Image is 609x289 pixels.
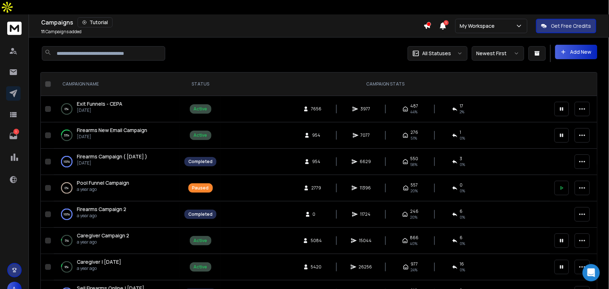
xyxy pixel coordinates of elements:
a: Caregiver Campaign 2 [77,232,129,239]
div: Open Intercom Messenger [583,264,600,281]
span: 0 % [460,188,465,194]
p: a year ago [77,187,129,192]
span: 246 [410,209,419,214]
a: Pool Funnel Campaign [77,179,129,187]
span: 40 % [410,241,418,246]
p: [DATE] [77,134,147,140]
p: Get Free Credits [551,22,591,30]
p: 33 % [64,132,70,139]
span: 16 [460,261,464,267]
span: 0 % [460,214,465,220]
span: 6 [460,209,463,214]
span: 7656 [311,106,321,112]
th: STATUS [180,73,221,96]
span: 6 [460,235,463,241]
p: a year ago [77,266,121,271]
p: Campaigns added [41,29,82,35]
a: Firearms New Email Campaign [77,127,147,134]
span: 6629 [360,159,371,165]
button: Get Free Credits [536,19,596,33]
td: 100%Firearms Campaign 2a year ago [54,201,180,228]
p: 5 % [65,237,69,244]
span: 276 [411,130,418,135]
span: 487 [411,103,419,109]
span: 17 [460,103,464,109]
p: [DATE] [77,108,122,113]
span: 0 % [460,267,465,273]
span: 866 [410,235,419,241]
span: 0 [460,182,463,188]
span: 0 % [460,135,465,141]
span: 557 [411,182,418,188]
span: 20 % [410,214,417,220]
span: 3977 [360,106,370,112]
p: 0 % [65,184,69,192]
span: 3 [460,156,463,162]
span: 550 [411,156,419,162]
span: 0 % [460,241,465,246]
span: 5084 [311,238,322,244]
span: 977 [411,261,418,267]
button: Add New [555,45,597,59]
td: 0%Exit Funnels - CEPA[DATE] [54,96,180,122]
a: Exit Funnels - CEPA [77,100,122,108]
span: 0 % [460,162,465,167]
p: 100 % [63,158,70,165]
p: 100 % [63,211,70,218]
p: a year ago [77,213,126,219]
th: CAMPAIGN STATS [221,73,550,96]
span: 1 [444,20,449,25]
p: a year ago [77,239,129,245]
div: Active [194,264,207,270]
div: Paused [192,185,209,191]
span: 24 % [411,267,418,273]
span: 51 % [411,135,417,141]
span: 11396 [360,185,371,191]
button: Newest First [472,46,524,61]
td: 5%Caregiver Campaign 2a year ago [54,228,180,254]
a: Caregiver | [DATE] [77,258,121,266]
span: 44 % [411,109,418,115]
span: 20 % [411,188,418,194]
span: 26256 [359,264,372,270]
span: 1 [460,130,461,135]
p: [DATE] [77,160,147,166]
div: Active [194,238,207,244]
span: 7077 [361,132,370,138]
a: 1 [6,129,21,143]
div: Active [194,132,207,138]
p: 0 % [65,105,69,113]
span: 2 % [460,109,465,115]
td: 33%Firearms New Email Campaign[DATE] [54,122,180,149]
p: My Workspace [460,22,498,30]
a: Firearms Campaign 2 [77,206,126,213]
a: Firearms Campaign ( [DATE] ) [77,153,147,160]
p: 1 [13,129,19,135]
td: 9%Caregiver | [DATE]a year ago [54,254,180,280]
th: CAMPAIGN NAME [54,73,180,96]
span: Firearms Campaign 2 [77,206,126,213]
span: 954 [312,132,320,138]
td: 100%Firearms Campaign ( [DATE] )[DATE] [54,149,180,175]
p: 9 % [65,263,69,271]
span: 15044 [359,238,372,244]
td: 0%Pool Funnel Campaigna year ago [54,175,180,201]
span: 5420 [311,264,322,270]
div: Campaigns [41,17,424,27]
span: 11 [41,29,45,35]
span: 0 [313,211,320,217]
span: 2779 [311,185,321,191]
span: 11724 [360,211,371,217]
div: Completed [188,211,213,217]
span: 954 [312,159,320,165]
p: All Statuses [422,50,451,57]
button: Tutorial [78,17,113,27]
span: Firearms New Email Campaign [77,127,147,133]
div: Active [194,106,207,112]
span: 58 % [411,162,418,167]
div: Completed [188,159,213,165]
